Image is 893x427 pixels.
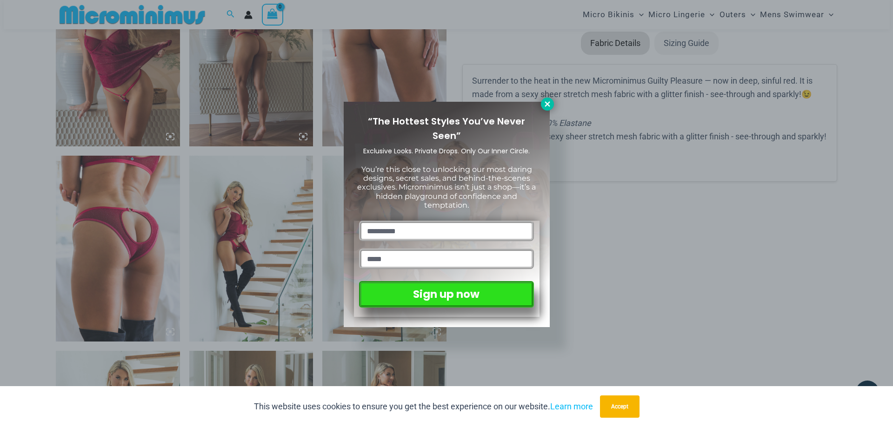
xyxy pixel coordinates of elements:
[363,146,530,156] span: Exclusive Looks. Private Drops. Only Our Inner Circle.
[359,281,533,308] button: Sign up now
[600,395,640,418] button: Accept
[357,165,536,210] span: You’re this close to unlocking our most daring designs, secret sales, and behind-the-scenes exclu...
[368,115,525,142] span: “The Hottest Styles You’ve Never Seen”
[550,401,593,411] a: Learn more
[254,400,593,414] p: This website uses cookies to ensure you get the best experience on our website.
[541,98,554,111] button: Close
